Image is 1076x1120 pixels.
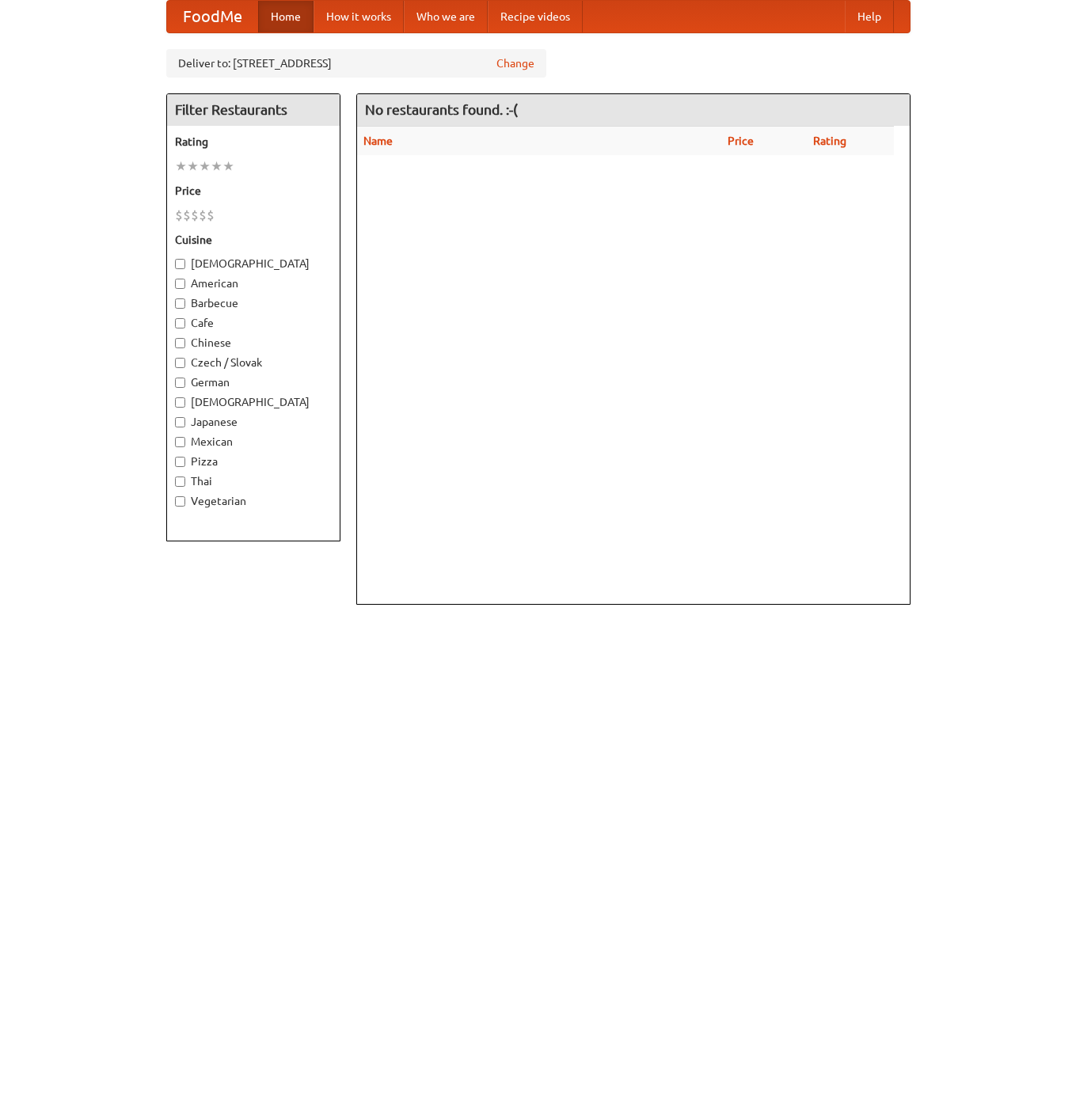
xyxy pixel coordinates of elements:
[175,183,332,199] h5: Price
[365,102,518,117] ng-pluralize: No restaurants found. :-(
[175,496,185,507] input: Vegetarian
[728,135,754,147] a: Price
[175,232,332,248] h5: Cuisine
[175,374,332,390] label: German
[199,158,211,175] li: ★
[175,295,332,311] label: Barbecue
[183,207,191,224] li: $
[175,318,185,328] input: Cafe
[191,207,199,224] li: $
[175,437,185,447] input: Mexican
[175,279,185,289] input: American
[175,473,332,489] label: Thai
[175,358,185,368] input: Czech / Slovak
[175,493,332,509] label: Vegetarian
[175,275,332,291] label: American
[363,135,393,147] a: Name
[175,256,332,271] label: [DEMOGRAPHIC_DATA]
[258,1,314,32] a: Home
[845,1,894,32] a: Help
[175,397,185,408] input: [DEMOGRAPHIC_DATA]
[167,94,340,126] h4: Filter Restaurants
[175,454,332,469] label: Pizza
[199,207,207,224] li: $
[175,207,183,224] li: $
[175,434,332,450] label: Mexican
[175,315,332,331] label: Cafe
[175,335,332,351] label: Chinese
[175,457,185,467] input: Pizza
[314,1,404,32] a: How it works
[175,134,332,150] h5: Rating
[175,417,185,427] input: Japanese
[175,378,185,388] input: German
[175,394,332,410] label: [DEMOGRAPHIC_DATA]
[404,1,488,32] a: Who we are
[211,158,222,175] li: ★
[222,158,234,175] li: ★
[175,414,332,430] label: Japanese
[175,259,185,269] input: [DEMOGRAPHIC_DATA]
[207,207,215,224] li: $
[166,49,546,78] div: Deliver to: [STREET_ADDRESS]
[175,476,185,487] input: Thai
[496,55,534,71] a: Change
[175,338,185,348] input: Chinese
[175,158,187,175] li: ★
[175,298,185,309] input: Barbecue
[175,355,332,370] label: Czech / Slovak
[187,158,199,175] li: ★
[813,135,846,147] a: Rating
[488,1,583,32] a: Recipe videos
[167,1,258,32] a: FoodMe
